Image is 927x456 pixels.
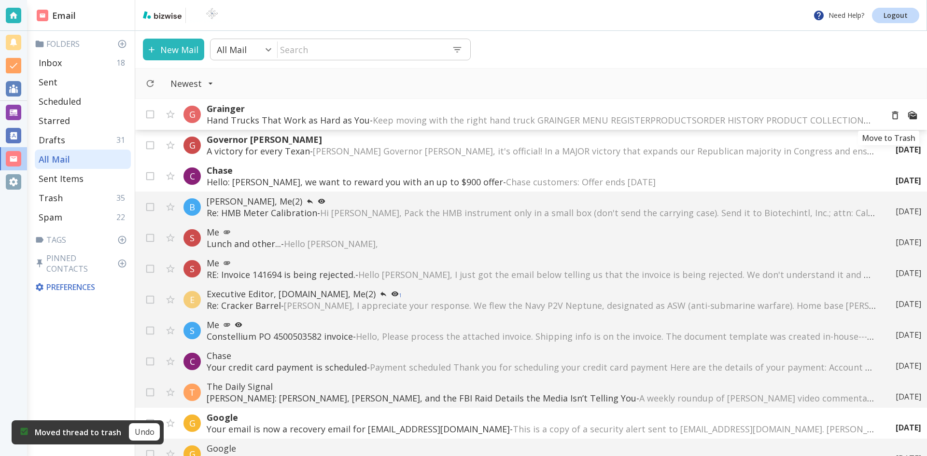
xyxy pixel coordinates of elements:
p: C [190,356,195,367]
p: Sent Items [39,173,84,184]
p: Scheduled [39,96,81,107]
span: Hello [PERSON_NAME], [284,238,378,249]
div: Starred [35,111,131,130]
p: All Mail [39,153,70,165]
p: C [190,170,195,182]
button: Filter [161,73,223,94]
div: Sent [35,72,131,92]
button: Move to Trash [886,107,904,124]
p: G [189,139,196,151]
p: Re: Cracker Barrel - [207,300,876,311]
p: [DATE] [896,299,921,309]
p: Hand Trucks That Work as Hard as You - [207,114,875,126]
p: Starred [39,115,70,126]
p: S [190,232,195,244]
p: [DATE] [896,175,921,186]
p: RE: Invoice 141694 is being rejected. - [207,269,876,280]
p: G [189,417,196,429]
p: Need Help? [813,10,864,21]
p: Lunch and other... - [207,238,876,249]
p: Constellium PO 4500503582 invoice - [207,331,876,342]
p: The Daily Signal [207,381,876,392]
img: BioTech International [190,8,234,23]
p: Tags [35,235,131,245]
p: Sent [39,76,57,88]
p: [PERSON_NAME], Me (2) [207,195,876,207]
span: Chase customers: Offer ends [DATE] ͏ ͏ ͏ ͏ ͏ ͏ ͏ ͏ ͏ ͏ ͏ ͏ ͏ ͏ ͏ ͏ ͏ ͏ ͏ ͏ ͏ ͏ ͏ ͏ ͏ ͏ ͏ ͏ ͏ ͏ ͏ ... [506,176,851,188]
p: Me [207,226,876,238]
img: bizwise [143,11,182,19]
button: 1 [387,288,406,300]
div: Trash35 [35,188,131,207]
img: DashboardSidebarEmail.svg [37,10,48,21]
div: Move to Trash [858,131,919,145]
p: G [189,109,196,120]
p: [DATE] [896,237,921,248]
p: Trash [39,192,63,204]
p: [DATE] [896,360,921,371]
p: Logout [884,12,908,19]
p: [PERSON_NAME]: [PERSON_NAME], [PERSON_NAME], and the FBI Raid Details the Media Isn’t Telling You - [207,392,876,404]
button: Mark as Read [904,107,921,124]
p: [DATE] [896,268,921,278]
p: T [189,387,195,398]
p: [DATE] [896,422,921,433]
p: Moved thread to trash [35,427,121,438]
p: E [190,294,195,305]
p: Your email is now a recovery email for [EMAIL_ADDRESS][DOMAIN_NAME] - [207,423,876,435]
p: Pinned Contacts [35,253,131,274]
svg: Your most recent message has not been opened yet [235,321,242,329]
p: Re: HMB Meter Calibration - [207,207,876,219]
div: All Mail [35,150,131,169]
p: 35 [116,193,129,203]
p: Executive Editor, [DOMAIN_NAME], Me (2) [207,288,876,300]
p: 31 [116,135,129,145]
button: Undo [129,423,160,441]
p: 22 [116,212,129,222]
p: Folders [35,39,131,49]
p: [DATE] [896,144,921,155]
div: Inbox18 [35,53,131,72]
p: Spam [39,211,62,223]
p: Google [207,412,876,423]
p: [DATE] [896,206,921,217]
div: Sent Items [35,169,131,188]
div: Spam22 [35,207,131,227]
p: All Mail [217,44,247,55]
p: A victory for every Texan - [207,145,876,157]
button: New Mail [143,39,204,60]
div: Drafts31 [35,130,131,150]
p: [DATE] [896,391,921,402]
button: Refresh [141,75,159,92]
svg: Your most recent message has not been opened yet [318,197,325,205]
p: Drafts [39,134,65,146]
div: Scheduled [35,92,131,111]
input: Search [278,40,444,59]
p: Preferences [35,282,129,292]
p: Grainger [207,103,875,114]
p: [DATE] [896,330,921,340]
p: Me [207,319,876,331]
p: 18 [116,57,129,68]
p: Governor [PERSON_NAME] [207,134,876,145]
p: S [190,325,195,336]
h2: Email [37,9,76,22]
p: 1 [399,293,402,298]
p: Your credit card payment is scheduled - [207,361,876,373]
a: Logout [872,8,919,23]
p: S [190,263,195,275]
p: Inbox [39,57,62,69]
p: B [189,201,195,213]
p: Hello: [PERSON_NAME], we want to reward you with an up to $900 offer - [207,176,876,188]
div: Preferences [33,278,131,296]
p: Chase [207,350,876,361]
p: Chase [207,165,876,176]
p: Google [207,442,876,454]
p: Me [207,257,876,269]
